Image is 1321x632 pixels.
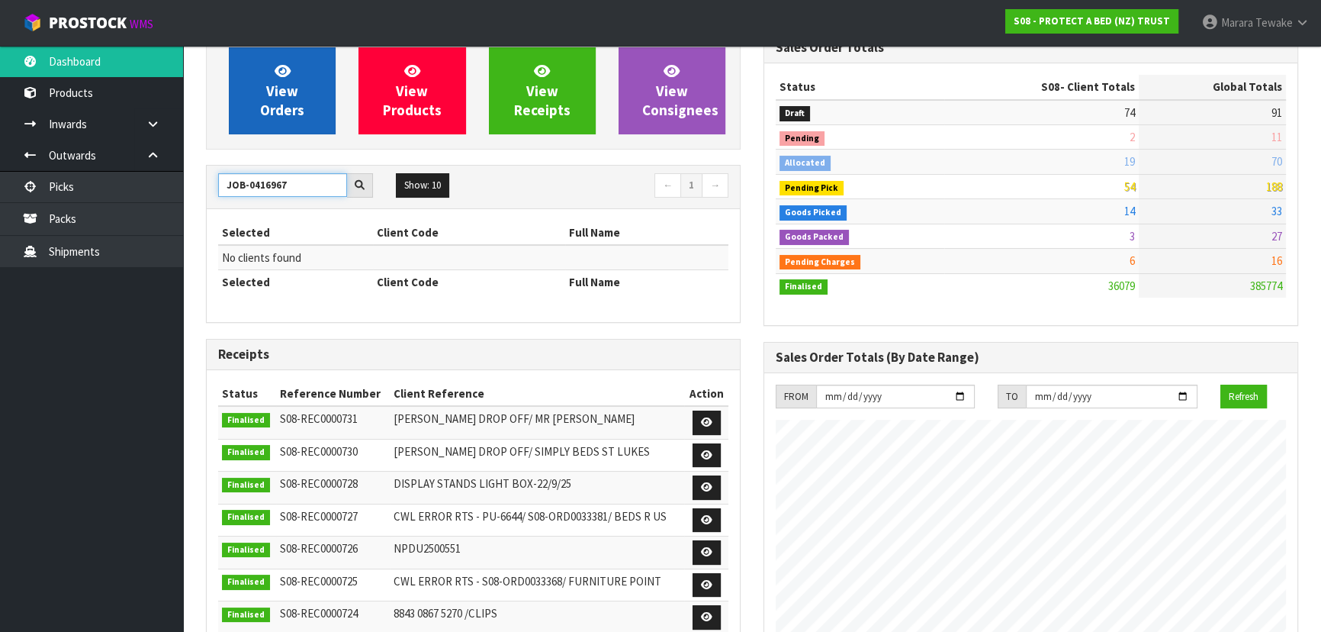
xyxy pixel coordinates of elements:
[280,411,358,426] span: S08-REC0000731
[222,608,270,623] span: Finalised
[1271,204,1282,218] span: 33
[485,173,729,200] nav: Page navigation
[684,382,728,406] th: Action
[260,62,304,119] span: View Orders
[1271,229,1282,243] span: 27
[280,541,358,556] span: S08-REC0000726
[1130,229,1135,243] span: 3
[619,47,725,134] a: ViewConsignees
[776,385,816,409] div: FROM
[218,245,728,270] td: No clients found
[280,509,358,524] span: S08-REC0000727
[222,575,270,590] span: Finalised
[1108,279,1135,293] span: 36079
[1124,204,1135,218] span: 14
[680,173,702,198] a: 1
[1271,154,1282,169] span: 70
[565,270,728,295] th: Full Name
[1124,154,1135,169] span: 19
[373,270,566,295] th: Client Code
[218,270,373,295] th: Selected
[49,13,127,33] span: ProStock
[702,173,728,198] a: →
[394,541,461,556] span: NPDU2500551
[222,445,270,460] span: Finalised
[1271,253,1282,268] span: 16
[23,13,42,32] img: cube-alt.png
[394,444,650,459] span: [PERSON_NAME] DROP OFF/ SIMPLY BEDS ST LUKES
[1271,130,1282,144] span: 11
[280,606,358,621] span: S08-REC0000724
[1124,179,1135,194] span: 54
[218,221,373,245] th: Selected
[779,156,831,171] span: Allocated
[1221,15,1253,30] span: Marara
[222,413,270,428] span: Finalised
[390,382,684,406] th: Client Reference
[218,382,276,406] th: Status
[394,476,571,491] span: DISPLAY STANDS LIGHT BOX-22/9/25
[1124,105,1135,120] span: 74
[280,476,358,491] span: S08-REC0000728
[394,411,635,426] span: [PERSON_NAME] DROP OFF/ MR [PERSON_NAME]
[654,173,681,198] a: ←
[222,510,270,525] span: Finalised
[779,230,849,245] span: Goods Packed
[373,221,566,245] th: Client Code
[1250,279,1282,293] span: 385774
[779,279,828,295] span: Finalised
[1220,385,1267,409] button: Refresh
[394,574,661,588] span: CWL ERROR RTS - S08-ORD0033368/ FURNITURE POINT
[776,75,944,99] th: Status
[1130,253,1135,268] span: 6
[779,131,824,147] span: Pending
[280,444,358,459] span: S08-REC0000730
[276,382,390,406] th: Reference Number
[218,173,347,197] input: Search clients
[383,62,442,119] span: View Products
[1005,9,1178,34] a: S08 - PROTECT A BED (NZ) TRUST
[514,62,571,119] span: View Receipts
[1255,15,1293,30] span: Tewake
[1014,15,1170,27] strong: S08 - PROTECT A BED (NZ) TRUST
[1041,79,1060,94] span: S08
[396,173,449,198] button: Show: 10
[394,509,667,524] span: CWL ERROR RTS - PU-6644/ S08-ORD0033381/ BEDS R US
[489,47,596,134] a: ViewReceipts
[222,478,270,493] span: Finalised
[944,75,1139,99] th: - Client Totals
[1130,130,1135,144] span: 2
[280,574,358,588] span: S08-REC0000725
[1266,179,1282,194] span: 188
[229,47,336,134] a: ViewOrders
[1139,75,1286,99] th: Global Totals
[779,255,860,270] span: Pending Charges
[779,205,847,221] span: Goods Picked
[998,385,1026,409] div: TO
[218,347,728,362] h3: Receipts
[1271,105,1282,120] span: 91
[394,606,497,621] span: 8843 0867 5270 /CLIPS
[358,47,465,134] a: ViewProducts
[222,543,270,558] span: Finalised
[130,17,153,31] small: WMS
[776,350,1286,365] h3: Sales Order Totals (By Date Range)
[779,181,844,196] span: Pending Pick
[776,40,1286,55] h3: Sales Order Totals
[779,106,810,121] span: Draft
[565,221,728,245] th: Full Name
[642,62,718,119] span: View Consignees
